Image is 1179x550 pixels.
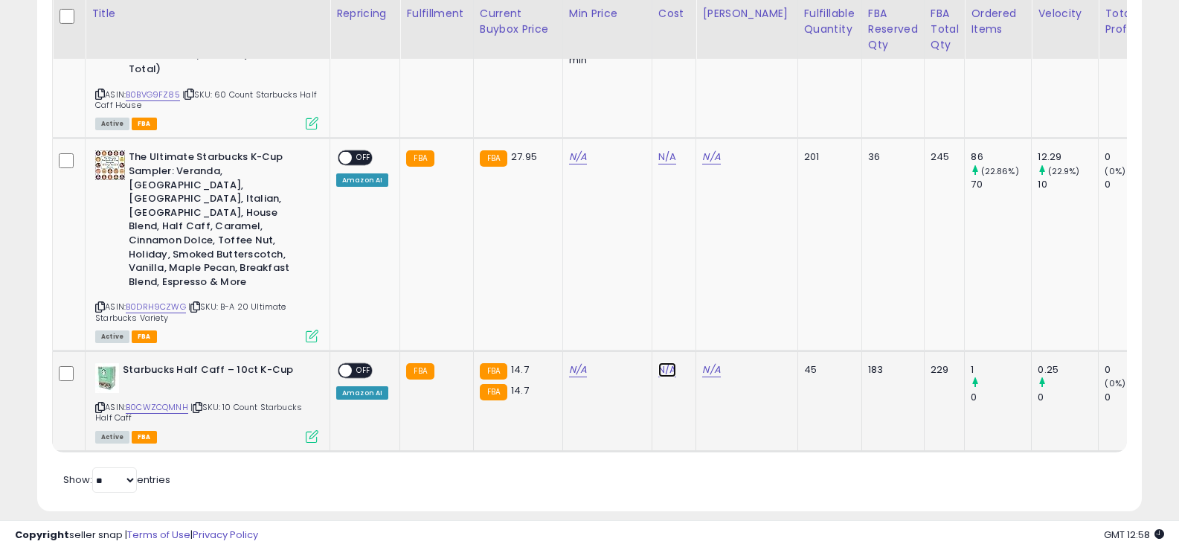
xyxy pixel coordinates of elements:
[95,401,302,423] span: | SKU: 10 Count Starbucks Half Caff
[1104,528,1164,542] span: 2025-08-18 12:58 GMT
[1048,165,1080,177] small: (22.9%)
[868,6,918,53] div: FBA Reserved Qty
[1038,150,1098,164] div: 12.29
[971,178,1031,191] div: 70
[480,150,507,167] small: FBA
[95,150,318,341] div: ASIN:
[804,150,850,164] div: 201
[511,383,529,397] span: 14.7
[658,150,676,164] a: N/A
[511,362,529,377] span: 14.7
[1105,150,1165,164] div: 0
[480,6,556,37] div: Current Buybox Price
[480,384,507,400] small: FBA
[804,363,850,377] div: 45
[1105,178,1165,191] div: 0
[931,150,954,164] div: 245
[91,6,324,22] div: Title
[1038,363,1098,377] div: 0.25
[132,431,157,444] span: FBA
[95,363,318,441] div: ASIN:
[95,89,317,111] span: | SKU: 60 Count Starbucks Half Caff House
[1038,6,1092,22] div: Velocity
[127,528,190,542] a: Terms of Use
[126,89,180,101] a: B0BVG9FZ85
[406,6,466,22] div: Fulfillment
[1038,391,1098,404] div: 0
[95,150,125,180] img: 519vz1JgFBL._SL40_.jpg
[123,363,303,381] b: Starbucks Half Caff – 10ct K-Cup
[336,173,388,187] div: Amazon AI
[126,301,186,313] a: B0DRH9CZWG
[569,6,646,22] div: Min Price
[193,528,258,542] a: Privacy Policy
[931,6,959,53] div: FBA Total Qty
[1105,377,1125,389] small: (0%)
[126,401,188,414] a: B0CWZCQMNH
[658,362,676,377] a: N/A
[971,363,1031,377] div: 1
[702,362,720,377] a: N/A
[95,431,129,444] span: All listings currently available for purchase on Amazon
[658,6,690,22] div: Cost
[804,6,855,37] div: Fulfillable Quantity
[1105,165,1125,177] small: (0%)
[868,363,913,377] div: 183
[336,386,388,400] div: Amazon AI
[352,152,376,164] span: OFF
[129,150,309,292] b: The Ultimate Starbucks K-Cup Sampler: Veranda, [GEOGRAPHIC_DATA], [GEOGRAPHIC_DATA], Italian, [GE...
[1105,6,1159,37] div: Total Profit
[971,6,1025,37] div: Ordered Items
[132,330,157,343] span: FBA
[95,330,129,343] span: All listings currently available for purchase on Amazon
[702,6,791,22] div: [PERSON_NAME]
[95,7,318,129] div: ASIN:
[63,473,170,487] span: Show: entries
[406,150,434,167] small: FBA
[95,301,286,323] span: | SKU: B-A 20 Ultimate Starbucks Variety
[15,528,258,543] div: seller snap | |
[1038,178,1098,191] div: 10
[480,363,507,380] small: FBA
[352,365,376,377] span: OFF
[511,150,537,164] span: 27.95
[569,362,587,377] a: N/A
[868,150,913,164] div: 36
[95,118,129,130] span: All listings currently available for purchase on Amazon
[1105,391,1165,404] div: 0
[981,165,1019,177] small: (22.86%)
[569,150,587,164] a: N/A
[132,118,157,130] span: FBA
[336,6,393,22] div: Repricing
[406,363,434,380] small: FBA
[971,391,1031,404] div: 0
[971,150,1031,164] div: 86
[1105,363,1165,377] div: 0
[95,363,119,393] img: 41duxSXdKKL._SL40_.jpg
[15,528,69,542] strong: Copyright
[931,363,954,377] div: 229
[702,150,720,164] a: N/A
